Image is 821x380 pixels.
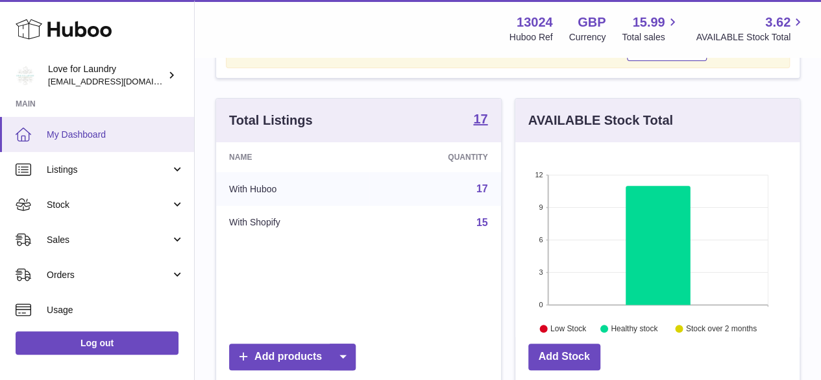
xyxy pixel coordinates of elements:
span: Sales [47,234,171,246]
strong: 13024 [517,14,553,31]
span: Listings [47,164,171,176]
td: With Shopify [216,206,369,240]
text: Stock over 2 months [685,324,756,333]
a: Add products [229,344,356,370]
span: My Dashboard [47,129,184,141]
a: 15 [476,217,488,228]
a: 15.99 Total sales [622,14,680,44]
a: Add Stock [528,344,600,370]
th: Name [216,142,369,172]
h3: AVAILABLE Stock Total [528,112,673,129]
text: Healthy stock [611,324,658,333]
th: Quantity [369,142,500,172]
span: Total sales [622,31,680,44]
span: 3.62 [765,14,790,31]
div: Currency [569,31,606,44]
a: 3.62 AVAILABLE Stock Total [696,14,805,44]
a: 17 [476,183,488,194]
span: Orders [47,269,171,281]
text: 3 [539,268,543,276]
div: Love for Laundry [48,63,165,88]
a: Log out [16,331,178,355]
text: 0 [539,301,543,309]
div: Huboo Ref [509,31,553,44]
span: 15.99 [632,14,665,31]
text: 6 [539,236,543,244]
text: 12 [535,171,543,179]
img: internalAdmin-13024@internal.huboo.com [16,66,35,85]
text: 9 [539,203,543,211]
span: Stock [47,199,171,211]
span: AVAILABLE Stock Total [696,31,805,44]
text: Low Stock [550,324,586,333]
strong: 17 [473,112,487,125]
span: Usage [47,304,184,316]
strong: GBP [578,14,606,31]
h3: Total Listings [229,112,313,129]
td: With Huboo [216,172,369,206]
a: 17 [473,112,487,128]
span: [EMAIL_ADDRESS][DOMAIN_NAME] [48,76,191,86]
